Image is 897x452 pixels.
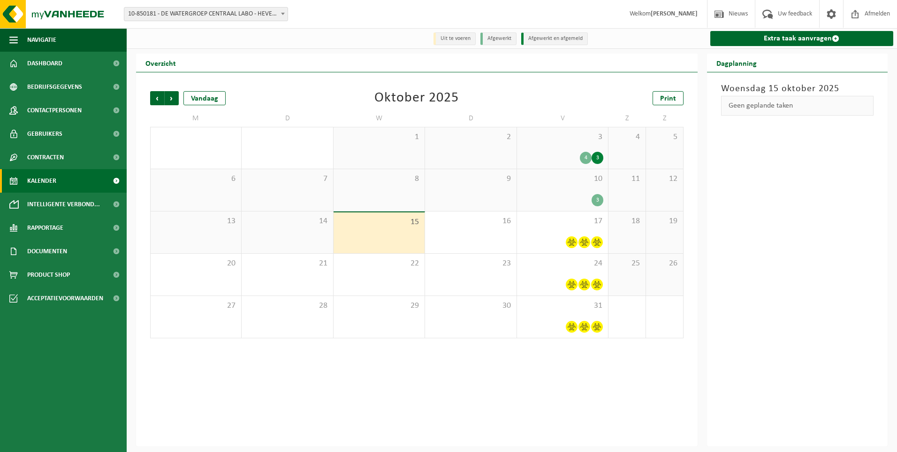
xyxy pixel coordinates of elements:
span: Navigatie [27,28,56,52]
span: 11 [613,174,641,184]
span: Contracten [27,146,64,169]
span: Rapportage [27,216,63,240]
span: 3 [522,132,603,142]
span: 5 [651,132,678,142]
span: 10 [522,174,603,184]
span: Product Shop [27,263,70,287]
li: Afgewerkt en afgemeld [521,32,588,45]
strong: [PERSON_NAME] [651,10,698,17]
span: 4 [613,132,641,142]
td: Z [608,110,646,127]
a: Print [653,91,684,105]
span: 25 [613,258,641,269]
h2: Dagplanning [707,54,766,72]
td: W [334,110,425,127]
span: Volgende [165,91,179,105]
span: Contactpersonen [27,99,82,122]
div: Oktober 2025 [374,91,459,105]
td: V [517,110,608,127]
li: Afgewerkt [480,32,517,45]
span: Intelligente verbond... [27,193,100,216]
span: 7 [246,174,328,184]
span: Kalender [27,169,56,193]
div: Geen geplande taken [721,96,874,116]
span: 14 [246,216,328,226]
span: 27 [155,301,236,311]
div: Vandaag [183,91,226,105]
span: Gebruikers [27,122,62,146]
td: M [150,110,242,127]
span: 17 [522,216,603,226]
div: 3 [592,194,603,206]
span: 13 [155,216,236,226]
div: 3 [592,152,603,164]
li: Uit te voeren [433,32,476,45]
span: 24 [522,258,603,269]
span: Bedrijfsgegevens [27,75,82,99]
td: D [242,110,333,127]
h2: Overzicht [136,54,185,72]
span: 21 [246,258,328,269]
span: Acceptatievoorwaarden [27,287,103,310]
span: Vorige [150,91,164,105]
span: 22 [338,258,420,269]
span: Print [660,95,676,102]
span: Dashboard [27,52,62,75]
span: 26 [651,258,678,269]
span: 23 [430,258,511,269]
span: 1 [338,132,420,142]
span: 28 [246,301,328,311]
span: 29 [338,301,420,311]
span: 15 [338,217,420,227]
span: 19 [651,216,678,226]
span: 20 [155,258,236,269]
h3: Woensdag 15 oktober 2025 [721,82,874,96]
span: 12 [651,174,678,184]
span: 2 [430,132,511,142]
span: 16 [430,216,511,226]
span: 6 [155,174,236,184]
a: Extra taak aanvragen [710,31,894,46]
span: 10-850181 - DE WATERGROEP CENTRAAL LABO - HEVERLEE [124,8,288,21]
td: Z [646,110,684,127]
span: 31 [522,301,603,311]
span: 30 [430,301,511,311]
span: Documenten [27,240,67,263]
span: 18 [613,216,641,226]
span: 9 [430,174,511,184]
div: 4 [580,152,592,164]
span: 8 [338,174,420,184]
span: 10-850181 - DE WATERGROEP CENTRAAL LABO - HEVERLEE [124,7,288,21]
td: D [425,110,517,127]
